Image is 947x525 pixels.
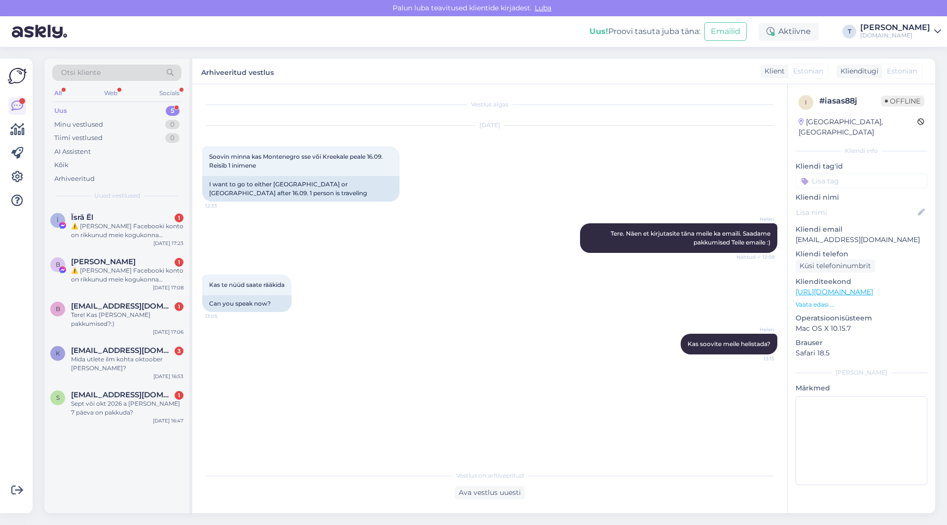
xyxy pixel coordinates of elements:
div: 0 [165,133,180,143]
div: ⚠️ [PERSON_NAME] Facebooki konto on rikkunud meie kogukonna standardeid. Meie süsteem on saanud p... [71,266,183,284]
div: All [52,87,64,100]
a: [PERSON_NAME][DOMAIN_NAME] [860,24,941,39]
div: Minu vestlused [54,120,103,130]
div: [PERSON_NAME] [860,24,930,32]
div: ⚠️ [PERSON_NAME] Facebooki konto on rikkunud meie kogukonna standardeid. Meie süsteem on saanud p... [71,222,183,240]
p: Märkmed [796,383,927,393]
span: Soovin minna kas Montenegro sse või Kreekale peale 16.09. Reisib 1 inimene [209,153,384,169]
div: [DATE] 16:47 [153,417,183,424]
div: Klienditugi [837,66,878,76]
div: 3 [175,347,183,355]
div: Kõik [54,160,69,170]
span: Estonian [793,66,823,76]
p: Kliendi telefon [796,249,927,259]
div: 5 [166,106,180,116]
div: [DATE] 16:53 [153,373,183,380]
p: Brauser [796,338,927,348]
p: [EMAIL_ADDRESS][DOMAIN_NAME] [796,235,927,245]
p: Mac OS X 10.15.7 [796,323,927,334]
div: Tere! Kas [PERSON_NAME] pakkumised?:) [71,311,183,328]
div: [DOMAIN_NAME] [860,32,930,39]
div: Ava vestlus uuesti [455,486,525,499]
div: 1 [175,302,183,311]
div: # iasas88j [819,95,881,107]
span: Ïsră Ël [71,213,93,222]
div: Küsi telefoninumbrit [796,259,875,273]
span: Badu Joseph [71,257,136,266]
span: s [56,394,60,401]
span: Heleri [737,215,774,223]
span: Luba [532,3,554,12]
div: 1 [175,391,183,400]
div: [PERSON_NAME] [796,368,927,377]
div: Klient [761,66,785,76]
span: kerli.kruut@hotmail.com [71,346,174,355]
span: Nähtud ✓ 12:59 [736,253,774,261]
div: Aktiivne [759,23,819,40]
button: Emailid [704,22,747,41]
span: 12:33 [205,202,242,210]
span: berit.viickberg@gmail.com [71,302,174,311]
div: 1 [175,213,183,222]
div: 0 [165,120,180,130]
div: [DATE] [202,121,777,130]
span: k [56,350,60,357]
div: Arhiveeritud [54,174,95,184]
div: Kliendi info [796,146,927,155]
div: 1 [175,258,183,267]
p: Kliendi nimi [796,192,927,203]
div: Can you speak now? [202,295,291,312]
b: Uus! [589,27,608,36]
div: Sept või okt 2026 a [PERSON_NAME] 7 päeva on pakkuda? [71,399,183,417]
span: 13:05 [205,313,242,320]
span: b [56,305,60,313]
a: [URL][DOMAIN_NAME] [796,287,873,296]
span: Kas soovite meile helistada? [688,340,770,348]
div: Proovi tasuta juba täna: [589,26,700,37]
span: Heleri [737,326,774,333]
p: Operatsioonisüsteem [796,313,927,323]
div: Web [102,87,119,100]
div: Tiimi vestlused [54,133,103,143]
span: 13:15 [737,355,774,362]
label: Arhiveeritud vestlus [201,65,274,78]
div: [DATE] 17:23 [153,240,183,247]
div: [GEOGRAPHIC_DATA], [GEOGRAPHIC_DATA] [799,117,917,138]
div: Uus [54,106,67,116]
p: Klienditeekond [796,277,927,287]
span: Tere. Näen et kirjutasite täna meile ka emaili. Saadame pakkumised Teile emaile :) [611,230,772,246]
div: [DATE] 17:06 [153,328,183,336]
span: Estonian [887,66,917,76]
div: Vestlus algas [202,100,777,109]
span: Kas te nüüd saate rääkida [209,281,285,288]
span: B [56,261,60,268]
p: Kliendi tag'id [796,161,927,172]
div: T [842,25,856,38]
div: [DATE] 17:08 [153,284,183,291]
span: sillenoormets@gmail.com [71,390,174,399]
span: Vestlus on arhiveeritud [456,471,524,480]
span: Uued vestlused [94,191,140,200]
span: Ï [57,216,59,224]
p: Safari 18.5 [796,348,927,358]
div: AI Assistent [54,147,91,157]
span: Otsi kliente [61,68,101,78]
span: i [805,99,807,106]
p: Kliendi email [796,224,927,235]
img: Askly Logo [8,67,27,85]
p: Vaata edasi ... [796,300,927,309]
input: Lisa nimi [796,207,916,218]
span: Offline [881,96,924,106]
div: Socials [157,87,182,100]
div: Mida utlete ilm kohta oktoober [PERSON_NAME]? [71,355,183,373]
div: I want to go to either [GEOGRAPHIC_DATA] or [GEOGRAPHIC_DATA] after 16.09. 1 person is traveling [202,176,400,202]
input: Lisa tag [796,174,927,188]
